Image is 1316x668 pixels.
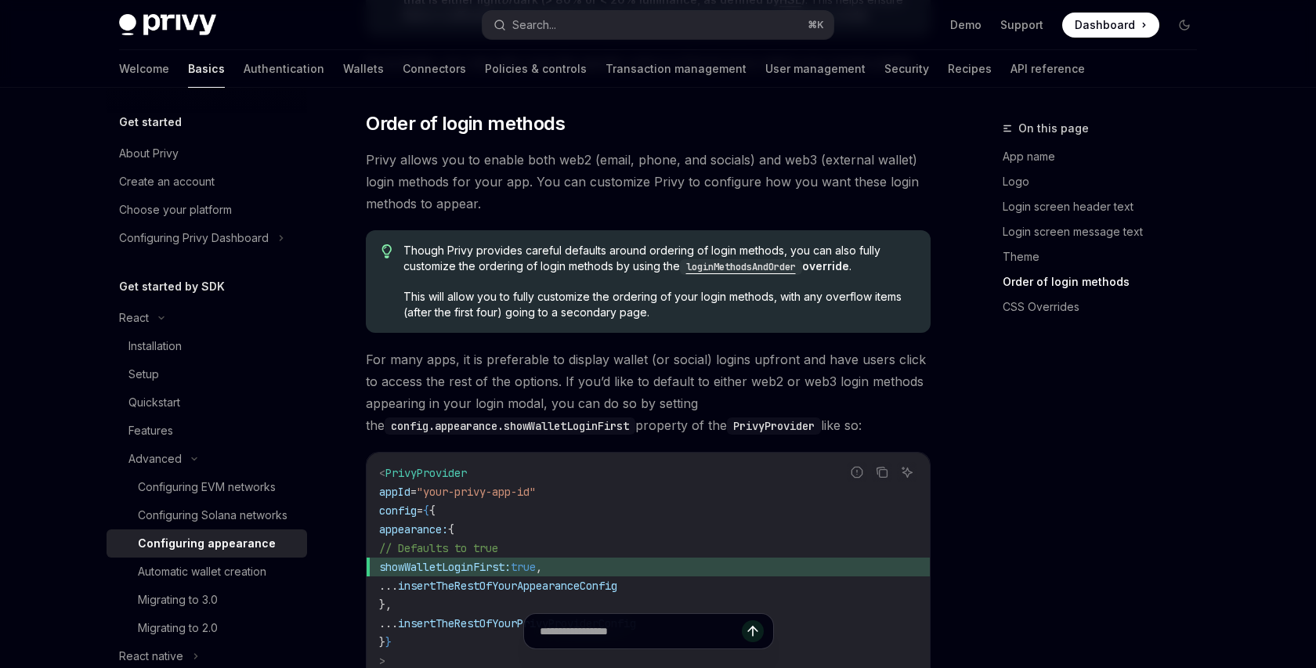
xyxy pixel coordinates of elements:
code: config.appearance.showWalletLoginFirst [385,417,635,435]
div: Migrating to 2.0 [138,619,218,637]
span: insertTheRestOfYourAppearanceConfig [398,579,617,593]
div: Automatic wallet creation [138,562,266,581]
span: , [536,560,542,574]
button: Send message [742,620,764,642]
a: Configuring Solana networks [107,501,307,529]
div: Configuring Privy Dashboard [119,229,269,247]
a: Setup [107,360,307,388]
span: This will allow you to fully customize the ordering of your login methods, with any overflow item... [403,289,915,320]
code: PrivyProvider [727,417,821,435]
span: { [423,504,429,518]
a: User management [765,50,866,88]
span: { [429,504,436,518]
a: Choose your platform [107,196,307,224]
div: React native [119,647,183,666]
a: Logo [1003,169,1209,194]
h5: Get started by SDK [119,277,225,296]
a: Features [107,417,307,445]
span: = [417,504,423,518]
span: showWalletLoginFirst: [379,560,511,574]
h5: Get started [119,113,182,132]
div: Setup [128,365,159,384]
button: Copy the contents from the code block [872,462,892,482]
span: ... [379,579,398,593]
a: Wallets [343,50,384,88]
a: Transaction management [606,50,747,88]
div: Quickstart [128,393,180,412]
a: Order of login methods [1003,269,1209,294]
svg: Tip [381,244,392,258]
div: About Privy [119,144,179,163]
a: CSS Overrides [1003,294,1209,320]
button: Toggle dark mode [1172,13,1197,38]
span: { [448,522,454,536]
span: Privy allows you to enable both web2 (email, phone, and socials) and web3 (external wallet) login... [366,149,931,215]
span: < [379,466,385,480]
span: PrivyProvider [385,466,467,480]
a: Migrating to 3.0 [107,586,307,614]
a: Recipes [948,50,992,88]
button: Report incorrect code [847,462,867,482]
span: "your-privy-app-id" [417,485,536,499]
a: Theme [1003,244,1209,269]
a: Welcome [119,50,169,88]
div: Advanced [128,450,182,468]
button: Search...⌘K [483,11,833,39]
button: Ask AI [897,462,917,482]
div: Search... [512,16,556,34]
div: React [119,309,149,327]
img: dark logo [119,14,216,36]
a: loginMethodsAndOrderoverride [680,259,849,273]
a: Migrating to 2.0 [107,614,307,642]
span: Order of login methods [366,111,565,136]
span: On this page [1018,119,1089,138]
a: Automatic wallet creation [107,558,307,586]
div: Configuring appearance [138,534,276,553]
a: Configuring EVM networks [107,473,307,501]
a: Connectors [403,50,466,88]
span: true [511,560,536,574]
div: Migrating to 3.0 [138,590,218,609]
span: ⌘ K [808,19,824,31]
a: Basics [188,50,225,88]
code: loginMethodsAndOrder [680,259,802,275]
span: For many apps, it is preferable to display wallet (or social) logins upfront and have users click... [366,348,931,436]
a: Configuring appearance [107,529,307,558]
div: Features [128,421,173,440]
div: Create an account [119,172,215,191]
a: App name [1003,144,1209,169]
a: API reference [1010,50,1085,88]
span: Dashboard [1075,17,1135,33]
span: }, [379,598,392,612]
span: Though Privy provides careful defaults around ordering of login methods, you can also fully custo... [403,243,915,275]
a: Policies & controls [485,50,587,88]
span: config [379,504,417,518]
a: Demo [950,17,982,33]
a: Quickstart [107,388,307,417]
a: Installation [107,332,307,360]
a: Create an account [107,168,307,196]
span: // Defaults to true [379,541,498,555]
span: = [410,485,417,499]
a: Login screen header text [1003,194,1209,219]
div: Choose your platform [119,200,232,219]
div: Configuring EVM networks [138,478,276,496]
span: appId [379,485,410,499]
div: Configuring Solana networks [138,506,287,525]
a: Dashboard [1062,13,1159,38]
a: Login screen message text [1003,219,1209,244]
a: Security [884,50,929,88]
span: appearance: [379,522,448,536]
a: About Privy [107,139,307,168]
a: Authentication [244,50,324,88]
div: Installation [128,337,182,356]
a: Support [1000,17,1043,33]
